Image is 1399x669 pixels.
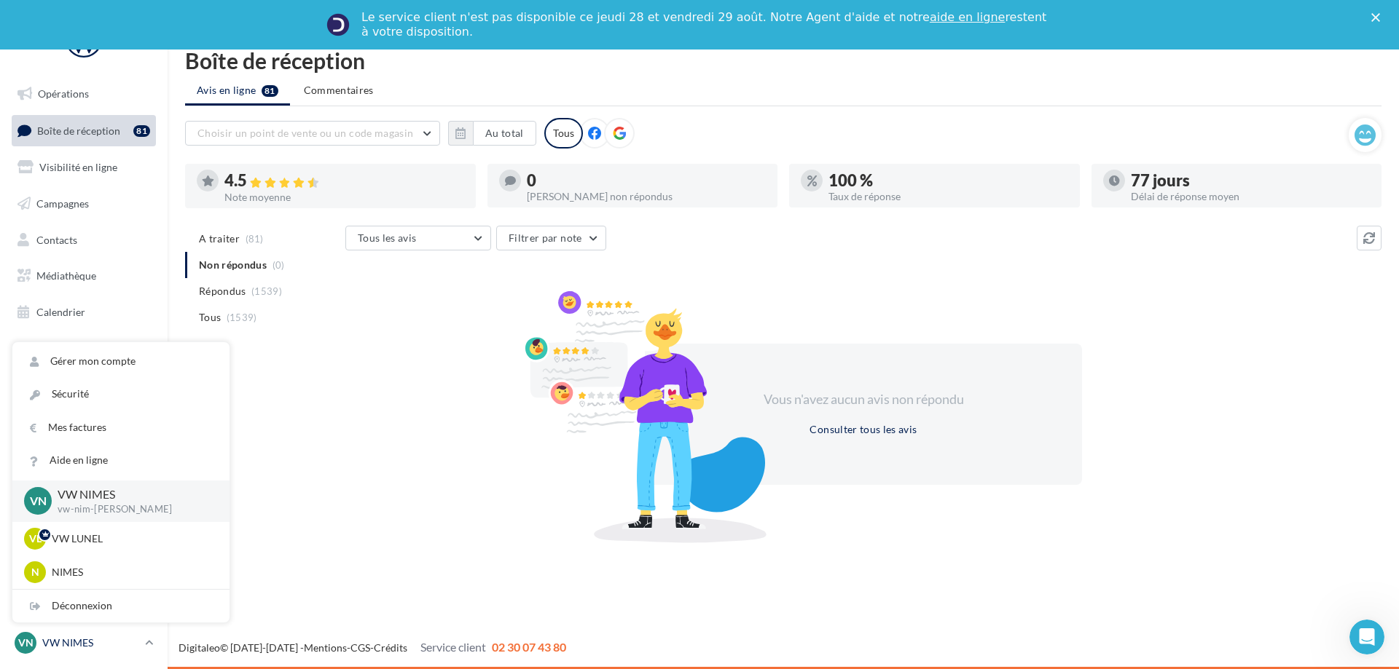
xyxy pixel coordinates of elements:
p: vw-nim-[PERSON_NAME] [58,503,206,516]
span: A traiter [199,231,240,246]
a: Contacts [9,225,159,256]
div: Taux de réponse [828,191,1068,202]
div: Tous [544,118,583,149]
p: VW NIMES [58,486,206,503]
div: Le service client n'est pas disponible ce jeudi 28 et vendredi 29 août. Notre Agent d'aide et not... [361,10,1049,39]
span: Tous [199,310,221,325]
span: © [DATE]-[DATE] - - - [179,641,566,654]
div: Déconnexion [12,590,230,622]
span: Boîte de réception [37,124,120,136]
span: VN [18,636,34,650]
a: VN VW NIMES [12,629,156,657]
div: Boîte de réception [185,50,1382,71]
span: VN [30,493,47,510]
a: Campagnes DataOnDemand [9,381,159,424]
span: PLV et print personnalisable [36,339,150,371]
div: Note moyenne [224,192,464,202]
span: VL [29,531,42,546]
span: Répondus [199,284,246,298]
span: Service client [420,640,486,654]
p: VW LUNEL [52,531,212,546]
div: Délai de réponse moyen [1131,191,1371,202]
span: Commentaires [304,83,374,98]
a: Gérer mon compte [12,345,230,378]
a: Médiathèque [9,261,159,291]
a: Calendrier [9,297,159,328]
button: Filtrer par note [496,226,606,250]
a: Digitaleo [179,641,220,654]
a: Campagnes [9,189,159,219]
a: Mes factures [12,411,230,444]
span: 02 30 07 43 80 [492,640,566,654]
span: Campagnes [36,197,89,210]
button: Tous les avis [345,226,491,250]
span: Visibilité en ligne [39,161,117,173]
div: 0 [527,173,767,189]
p: NIMES [52,565,212,579]
span: Tous les avis [358,231,417,244]
div: Fermer [1371,13,1386,22]
a: CGS [350,641,370,654]
a: Sécurité [12,378,230,411]
span: (81) [246,233,264,245]
a: PLV et print personnalisable [9,333,159,376]
span: (1539) [227,312,257,323]
a: aide en ligne [930,10,1005,24]
span: Calendrier [36,306,85,318]
div: 100 % [828,173,1068,189]
div: Vous n'avez aucun avis non répondu [738,390,989,409]
a: Opérations [9,79,159,109]
iframe: Intercom live chat [1349,619,1384,654]
a: Mentions [304,641,347,654]
button: Consulter tous les avis [804,421,922,438]
a: Crédits [374,641,407,654]
a: Aide en ligne [12,444,230,477]
button: Au total [473,121,536,146]
img: Profile image for Service-Client [326,13,350,36]
button: Choisir un point de vente ou un code magasin [185,121,440,146]
span: N [31,565,39,579]
div: 81 [133,125,150,137]
button: Au total [448,121,536,146]
span: (1539) [251,285,282,297]
span: Médiathèque [36,269,96,282]
a: Visibilité en ligne [9,152,159,183]
span: Contacts [36,233,77,245]
div: 77 jours [1131,173,1371,189]
div: 4.5 [224,173,464,189]
a: Boîte de réception81 [9,115,159,146]
span: Choisir un point de vente ou un code magasin [197,127,413,139]
p: VW NIMES [42,636,139,650]
span: Opérations [38,87,89,100]
div: [PERSON_NAME] non répondus [527,191,767,202]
